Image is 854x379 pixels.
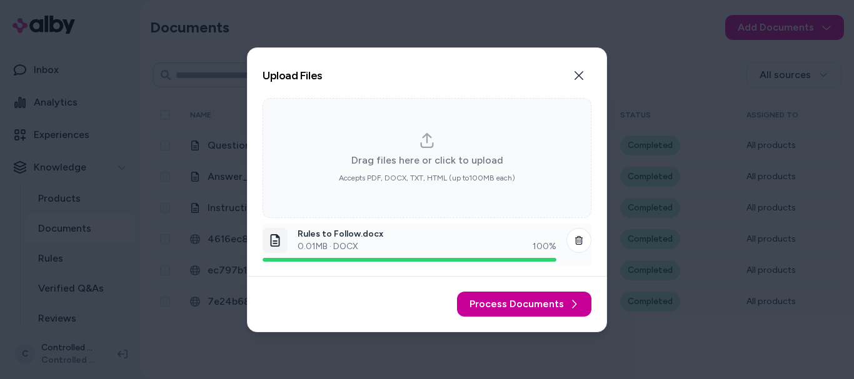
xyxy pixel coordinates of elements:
p: 0.01 MB · DOCX [298,240,358,253]
span: Drag files here or click to upload [351,153,503,168]
div: 100 % [533,240,556,253]
h2: Upload Files [263,70,323,81]
p: Rules to Follow.docx [298,228,556,240]
ol: dropzone-file-list [263,223,591,317]
button: Process Documents [457,292,591,317]
li: dropzone-file-list-item [263,223,591,267]
span: Accepts PDF, DOCX, TXT, HTML (up to 100 MB each) [339,173,515,183]
div: dropzone [263,98,591,218]
span: Process Documents [470,297,564,312]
